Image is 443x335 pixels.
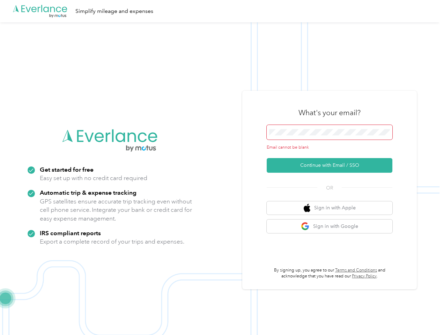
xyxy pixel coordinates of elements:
p: Easy set up with no credit card required [40,174,147,183]
span: OR [317,184,342,192]
img: apple logo [304,204,311,213]
button: Continue with Email / SSO [267,158,392,173]
h3: What's your email? [298,108,361,118]
strong: Get started for free [40,166,94,173]
strong: IRS compliant reports [40,229,101,237]
p: Export a complete record of your trips and expenses. [40,237,184,246]
a: Terms and Conditions [335,268,377,273]
p: By signing up, you agree to our and acknowledge that you have read our . [267,267,392,280]
a: Privacy Policy [352,274,377,279]
img: google logo [301,222,310,231]
p: GPS satellites ensure accurate trip tracking even without cell phone service. Integrate your bank... [40,197,192,223]
div: Email cannot be blank [267,144,392,151]
strong: Automatic trip & expense tracking [40,189,136,196]
button: apple logoSign in with Apple [267,201,392,215]
div: Simplify mileage and expenses [75,7,153,16]
button: google logoSign in with Google [267,219,392,233]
